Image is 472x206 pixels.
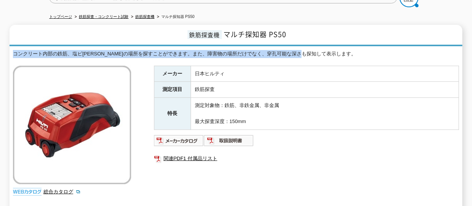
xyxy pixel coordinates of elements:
[79,15,128,19] a: 鉄筋探査・コンクリート試験
[224,29,287,39] span: マルチ探知器 PS50
[191,66,459,82] td: 日本ヒルティ
[43,189,81,195] a: 総合カタログ
[135,15,154,19] a: 鉄筋探査機
[13,188,42,196] img: webカタログ
[154,82,191,98] th: 測定項目
[49,15,72,19] a: トップページ
[154,135,204,147] img: メーカーカタログ
[154,98,191,130] th: 特長
[154,66,191,82] th: メーカー
[188,30,222,39] span: 鉄筋探査機
[204,139,254,145] a: 取扱説明書
[13,66,131,184] img: マルチ探知器 PS50
[154,154,459,164] a: 関連PDF1 付属品リスト
[13,50,459,58] div: コンクリート内部の鉄筋、塩ビ[PERSON_NAME]の場所を探すことができます。また、障害物の場所だけでなく、穿孔可能な深さも探知して表示します。
[191,98,459,130] td: 測定対象物：鉄筋、非鉄金属、非金属 最大探査深度：150mm
[191,82,459,98] td: 鉄筋探査
[154,139,204,145] a: メーカーカタログ
[204,135,254,147] img: 取扱説明書
[156,13,194,21] li: マルチ探知器 PS50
